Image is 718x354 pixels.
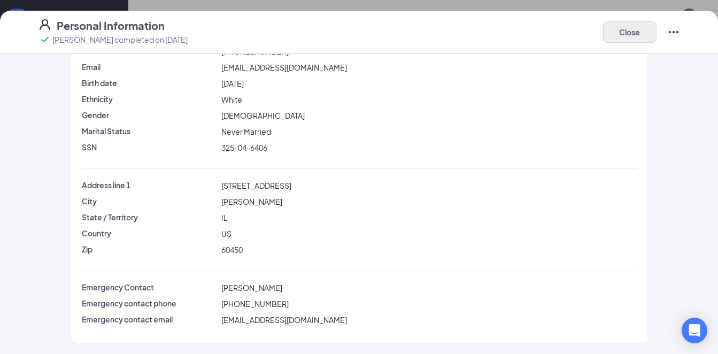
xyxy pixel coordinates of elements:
p: Email [82,61,218,72]
span: US [221,229,231,238]
span: IL [221,213,227,222]
p: Emergency contact email [82,314,218,325]
svg: User [38,18,51,31]
h4: Personal Information [57,18,165,33]
span: Never Married [221,127,271,136]
p: Country [82,228,218,238]
p: Gender [82,110,218,120]
p: City [82,196,218,206]
p: Emergency contact phone [82,298,218,309]
p: [PERSON_NAME] completed on [DATE] [52,34,188,45]
svg: Checkmark [38,33,51,46]
svg: Ellipses [667,26,680,39]
p: State / Territory [82,212,218,222]
span: [STREET_ADDRESS] [221,181,291,190]
p: Birth date [82,78,218,88]
p: Marital Status [82,126,218,136]
span: 60450 [221,245,243,255]
p: Ethnicity [82,94,218,104]
span: [EMAIL_ADDRESS][DOMAIN_NAME] [221,315,347,325]
div: Open Intercom Messenger [682,318,707,343]
span: [DATE] [221,79,244,88]
span: [PHONE_NUMBER] [221,299,289,309]
span: White [221,95,242,104]
span: [PERSON_NAME] [221,197,282,206]
p: Emergency Contact [82,282,218,293]
span: [DEMOGRAPHIC_DATA] [221,111,305,120]
p: Zip [82,244,218,255]
p: SSN [82,142,218,152]
p: Address line 1 [82,180,218,190]
span: [EMAIL_ADDRESS][DOMAIN_NAME] [221,63,347,72]
span: [PERSON_NAME] [221,283,282,293]
span: 325-04-6406 [221,143,267,152]
button: Close [603,21,657,43]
